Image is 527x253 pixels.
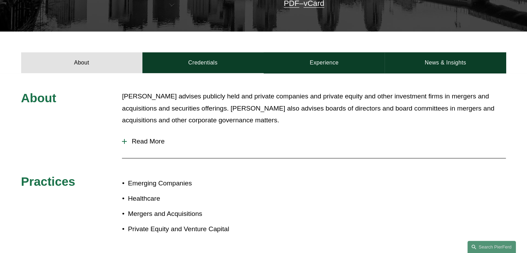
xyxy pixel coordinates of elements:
p: Emerging Companies [128,177,263,190]
a: Experience [264,52,385,73]
p: [PERSON_NAME] advises publicly held and private companies and private equity and other investment... [122,90,506,127]
span: Practices [21,175,76,188]
p: Healthcare [128,193,263,205]
p: Private Equity and Venture Capital [128,223,263,235]
button: Read More [122,132,506,150]
p: Mergers and Acquisitions [128,208,263,220]
a: News & Insights [385,52,506,73]
span: Read More [127,138,506,145]
a: Search this site [467,241,516,253]
a: Credentials [142,52,264,73]
span: About [21,91,56,105]
a: About [21,52,142,73]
